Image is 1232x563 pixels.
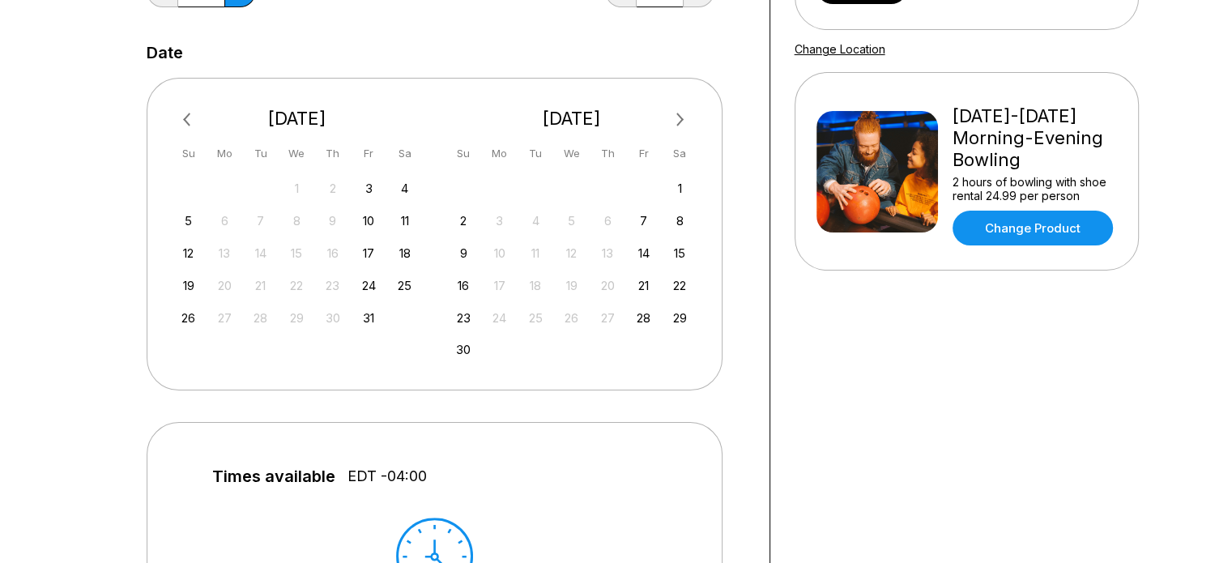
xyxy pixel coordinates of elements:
[669,307,691,329] div: Choose Saturday, November 29th, 2025
[561,275,582,296] div: Not available Wednesday, November 19th, 2025
[322,275,343,296] div: Not available Thursday, October 23rd, 2025
[394,275,416,296] div: Choose Saturday, October 25th, 2025
[322,307,343,329] div: Not available Thursday, October 30th, 2025
[525,307,547,329] div: Not available Tuesday, November 25th, 2025
[488,275,510,296] div: Not available Monday, November 17th, 2025
[597,143,619,164] div: Th
[453,275,475,296] div: Choose Sunday, November 16th, 2025
[249,275,271,296] div: Not available Tuesday, October 21st, 2025
[953,105,1117,171] div: [DATE]-[DATE] Morning-Evening Bowling
[358,210,380,232] div: Choose Friday, October 10th, 2025
[525,143,547,164] div: Tu
[177,210,199,232] div: Choose Sunday, October 5th, 2025
[669,143,691,164] div: Sa
[488,210,510,232] div: Not available Monday, November 3rd, 2025
[358,242,380,264] div: Choose Friday, October 17th, 2025
[322,143,343,164] div: Th
[177,275,199,296] div: Choose Sunday, October 19th, 2025
[669,242,691,264] div: Choose Saturday, November 15th, 2025
[633,307,654,329] div: Choose Friday, November 28th, 2025
[394,143,416,164] div: Sa
[322,177,343,199] div: Not available Thursday, October 2nd, 2025
[453,307,475,329] div: Choose Sunday, November 23rd, 2025
[394,210,416,232] div: Choose Saturday, October 11th, 2025
[249,143,271,164] div: Tu
[172,108,423,130] div: [DATE]
[633,242,654,264] div: Choose Friday, November 14th, 2025
[795,42,885,56] a: Change Location
[488,307,510,329] div: Not available Monday, November 24th, 2025
[953,175,1117,203] div: 2 hours of bowling with shoe rental 24.99 per person
[561,307,582,329] div: Not available Wednesday, November 26th, 2025
[214,275,236,296] div: Not available Monday, October 20th, 2025
[453,339,475,360] div: Choose Sunday, November 30th, 2025
[249,210,271,232] div: Not available Tuesday, October 7th, 2025
[561,210,582,232] div: Not available Wednesday, November 5th, 2025
[322,242,343,264] div: Not available Thursday, October 16th, 2025
[177,307,199,329] div: Choose Sunday, October 26th, 2025
[453,143,475,164] div: Su
[249,307,271,329] div: Not available Tuesday, October 28th, 2025
[446,108,697,130] div: [DATE]
[177,143,199,164] div: Su
[633,275,654,296] div: Choose Friday, November 21st, 2025
[525,275,547,296] div: Not available Tuesday, November 18th, 2025
[597,307,619,329] div: Not available Thursday, November 27th, 2025
[561,242,582,264] div: Not available Wednesday, November 12th, 2025
[212,467,335,485] span: Times available
[667,107,693,133] button: Next Month
[597,242,619,264] div: Not available Thursday, November 13th, 2025
[669,210,691,232] div: Choose Saturday, November 8th, 2025
[597,210,619,232] div: Not available Thursday, November 6th, 2025
[953,211,1113,245] a: Change Product
[249,242,271,264] div: Not available Tuesday, October 14th, 2025
[597,275,619,296] div: Not available Thursday, November 20th, 2025
[177,242,199,264] div: Choose Sunday, October 12th, 2025
[286,275,308,296] div: Not available Wednesday, October 22nd, 2025
[669,275,691,296] div: Choose Saturday, November 22nd, 2025
[394,177,416,199] div: Choose Saturday, October 4th, 2025
[669,177,691,199] div: Choose Saturday, November 1st, 2025
[286,177,308,199] div: Not available Wednesday, October 1st, 2025
[176,176,419,329] div: month 2025-10
[176,107,202,133] button: Previous Month
[322,210,343,232] div: Not available Thursday, October 9th, 2025
[347,467,427,485] span: EDT -04:00
[286,143,308,164] div: We
[286,210,308,232] div: Not available Wednesday, October 8th, 2025
[453,210,475,232] div: Choose Sunday, November 2nd, 2025
[488,143,510,164] div: Mo
[214,242,236,264] div: Not available Monday, October 13th, 2025
[358,275,380,296] div: Choose Friday, October 24th, 2025
[633,143,654,164] div: Fr
[358,307,380,329] div: Choose Friday, October 31st, 2025
[358,143,380,164] div: Fr
[286,307,308,329] div: Not available Wednesday, October 29th, 2025
[214,307,236,329] div: Not available Monday, October 27th, 2025
[394,242,416,264] div: Choose Saturday, October 18th, 2025
[488,242,510,264] div: Not available Monday, November 10th, 2025
[214,143,236,164] div: Mo
[525,210,547,232] div: Not available Tuesday, November 4th, 2025
[816,111,938,232] img: Friday-Sunday Morning-Evening Bowling
[450,176,693,361] div: month 2025-11
[147,44,183,62] label: Date
[525,242,547,264] div: Not available Tuesday, November 11th, 2025
[561,143,582,164] div: We
[633,210,654,232] div: Choose Friday, November 7th, 2025
[453,242,475,264] div: Choose Sunday, November 9th, 2025
[358,177,380,199] div: Choose Friday, October 3rd, 2025
[286,242,308,264] div: Not available Wednesday, October 15th, 2025
[214,210,236,232] div: Not available Monday, October 6th, 2025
